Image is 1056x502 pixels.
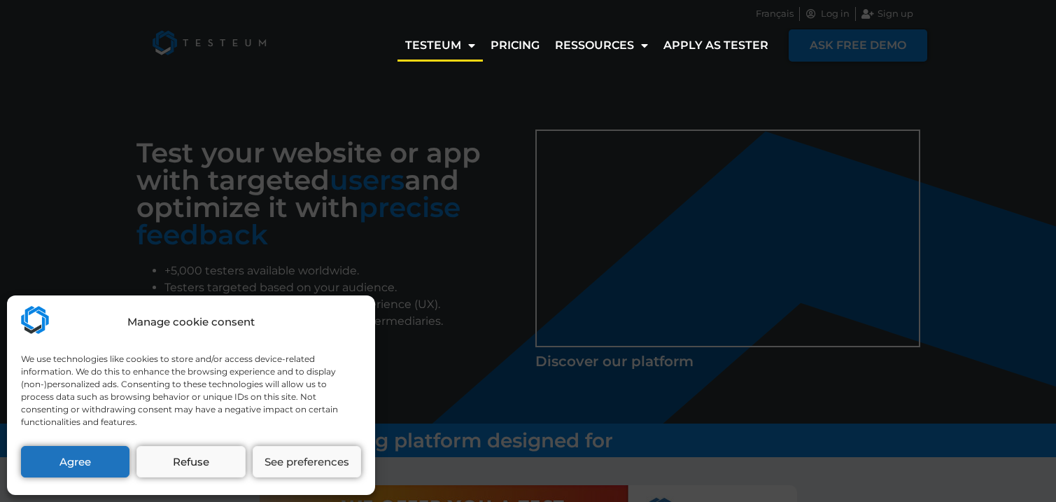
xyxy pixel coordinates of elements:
a: Apply as tester [656,29,776,62]
div: Manage cookie consent [127,314,255,330]
button: See preferences [253,446,361,477]
img: Testeum.com - Application crowdtesting platform [21,306,49,334]
div: We use technologies like cookies to store and/or access device-related information. We do this to... [21,353,360,428]
button: Refuse [136,446,245,477]
a: Pricing [483,29,547,62]
nav: Menu [397,29,776,62]
a: Testeum [397,29,483,62]
a: Ressources [547,29,656,62]
button: Agree [21,446,129,477]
